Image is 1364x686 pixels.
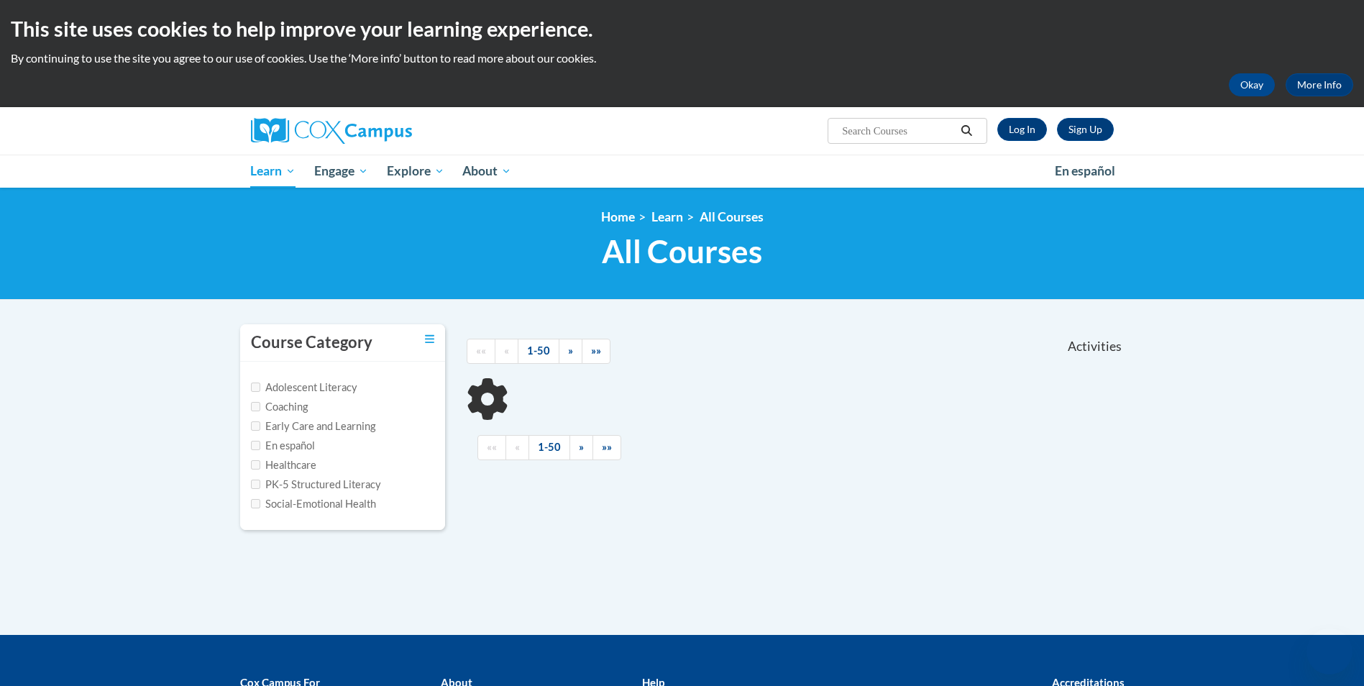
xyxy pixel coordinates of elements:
input: Checkbox for Options [251,402,260,411]
a: Previous [495,339,518,364]
span: En español [1055,163,1115,178]
a: 1-50 [518,339,559,364]
a: Cox Campus [251,118,524,144]
label: En español [251,438,315,454]
a: About [453,155,521,188]
a: Engage [305,155,377,188]
a: Register [1057,118,1114,141]
a: Begining [477,435,506,460]
a: Log In [997,118,1047,141]
div: Main menu [229,155,1135,188]
a: 1-50 [528,435,570,460]
label: Early Care and Learning [251,419,375,434]
span: «« [487,441,497,453]
label: PK-5 Structured Literacy [251,477,381,493]
span: » [579,441,584,453]
a: More Info [1286,73,1353,96]
span: »» [602,441,612,453]
h3: Course Category [251,331,372,354]
button: Okay [1229,73,1275,96]
label: Adolescent Literacy [251,380,357,395]
input: Checkbox for Options [251,441,260,450]
p: By continuing to use the site you agree to our use of cookies. Use the ‘More info’ button to read... [11,50,1353,66]
span: All Courses [602,232,762,270]
span: Explore [387,163,444,180]
a: End [592,435,621,460]
input: Checkbox for Options [251,383,260,392]
input: Search Courses [841,122,956,140]
h2: This site uses cookies to help improve your learning experience. [11,14,1353,43]
span: Activities [1068,339,1122,355]
a: Next [559,339,582,364]
span: « [504,344,509,357]
a: All Courses [700,209,764,224]
span: »» [591,344,601,357]
span: Engage [314,163,368,180]
span: About [462,163,511,180]
a: End [582,339,610,364]
a: Begining [467,339,495,364]
a: Home [601,209,635,224]
span: « [515,441,520,453]
span: Learn [250,163,296,180]
span: » [568,344,573,357]
label: Healthcare [251,457,316,473]
a: Explore [377,155,454,188]
a: Learn [242,155,306,188]
span: «« [476,344,486,357]
input: Checkbox for Options [251,499,260,508]
button: Search [956,122,977,140]
img: Cox Campus [251,118,412,144]
input: Checkbox for Options [251,421,260,431]
iframe: Button to launch messaging window [1306,628,1352,674]
a: Learn [651,209,683,224]
a: En español [1045,156,1125,186]
a: Next [569,435,593,460]
input: Checkbox for Options [251,460,260,470]
label: Coaching [251,399,308,415]
a: Toggle collapse [425,331,434,347]
input: Checkbox for Options [251,480,260,489]
a: Previous [505,435,529,460]
label: Social-Emotional Health [251,496,376,512]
